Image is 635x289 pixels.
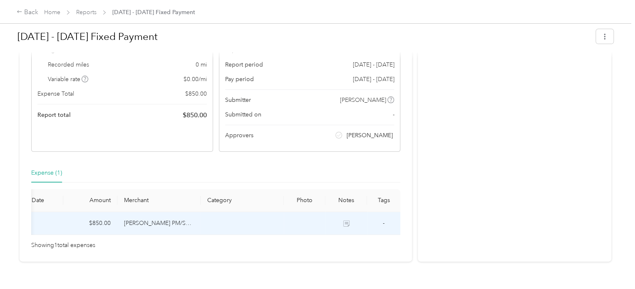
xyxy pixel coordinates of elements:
[588,242,635,289] iframe: Everlance-gr Chat Button Frame
[225,131,253,140] span: Approvers
[183,110,207,120] span: $ 850.00
[284,189,325,212] th: Photo
[352,60,394,69] span: [DATE] - [DATE]
[225,96,251,104] span: Submitter
[325,189,367,212] th: Notes
[367,189,400,212] th: Tags
[76,9,97,16] a: Reports
[48,75,89,84] span: Variable rate
[112,8,195,17] span: [DATE] - [DATE] Fixed Payment
[352,75,394,84] span: [DATE] - [DATE]
[374,197,394,204] div: Tags
[31,241,95,250] span: Showing 1 total expenses
[392,110,394,119] span: -
[63,212,117,235] td: $850.00
[37,89,74,98] span: Expense Total
[347,131,393,140] span: [PERSON_NAME]
[201,189,284,212] th: Category
[117,189,201,212] th: Merchant
[383,220,384,227] span: -
[17,7,38,17] div: Back
[225,110,261,119] span: Submitted on
[367,212,400,235] td: -
[17,27,590,47] h1: Aug 1 - 31, 2025 Fixed Payment
[225,60,263,69] span: Report period
[184,75,207,84] span: $ 0.00 / mi
[63,189,117,212] th: Amount
[185,89,207,98] span: $ 850.00
[1,189,63,212] th: Expense Date
[37,111,71,119] span: Report total
[48,60,89,69] span: Recorded miles
[225,75,254,84] span: Pay period
[117,212,201,235] td: Shaeffer PM/Sup Accountable Plan 2023 FAVR program
[196,60,207,69] span: 0 mi
[31,168,62,178] div: Expense (1)
[44,9,60,16] a: Home
[340,96,386,104] span: [PERSON_NAME]
[1,212,63,235] td: 9-2-2025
